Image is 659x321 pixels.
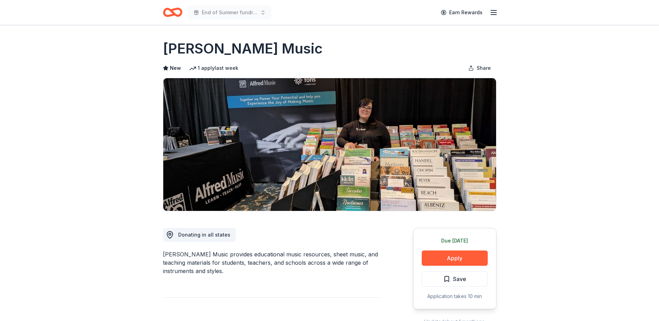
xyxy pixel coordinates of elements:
[189,64,238,72] div: 1 apply last week
[170,64,181,72] span: New
[453,274,466,283] span: Save
[422,250,488,266] button: Apply
[422,271,488,287] button: Save
[463,61,496,75] button: Share
[437,6,487,19] a: Earn Rewards
[188,6,271,19] button: End of Summer fundraiser
[163,4,182,20] a: Home
[422,292,488,301] div: Application takes 10 min
[163,78,496,211] img: Image for Alfred Music
[163,39,323,58] h1: [PERSON_NAME] Music
[477,64,491,72] span: Share
[202,8,257,17] span: End of Summer fundraiser
[163,250,380,275] div: [PERSON_NAME] Music provides educational music resources, sheet music, and teaching materials for...
[422,237,488,245] div: Due [DATE]
[178,232,230,238] span: Donating in all states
